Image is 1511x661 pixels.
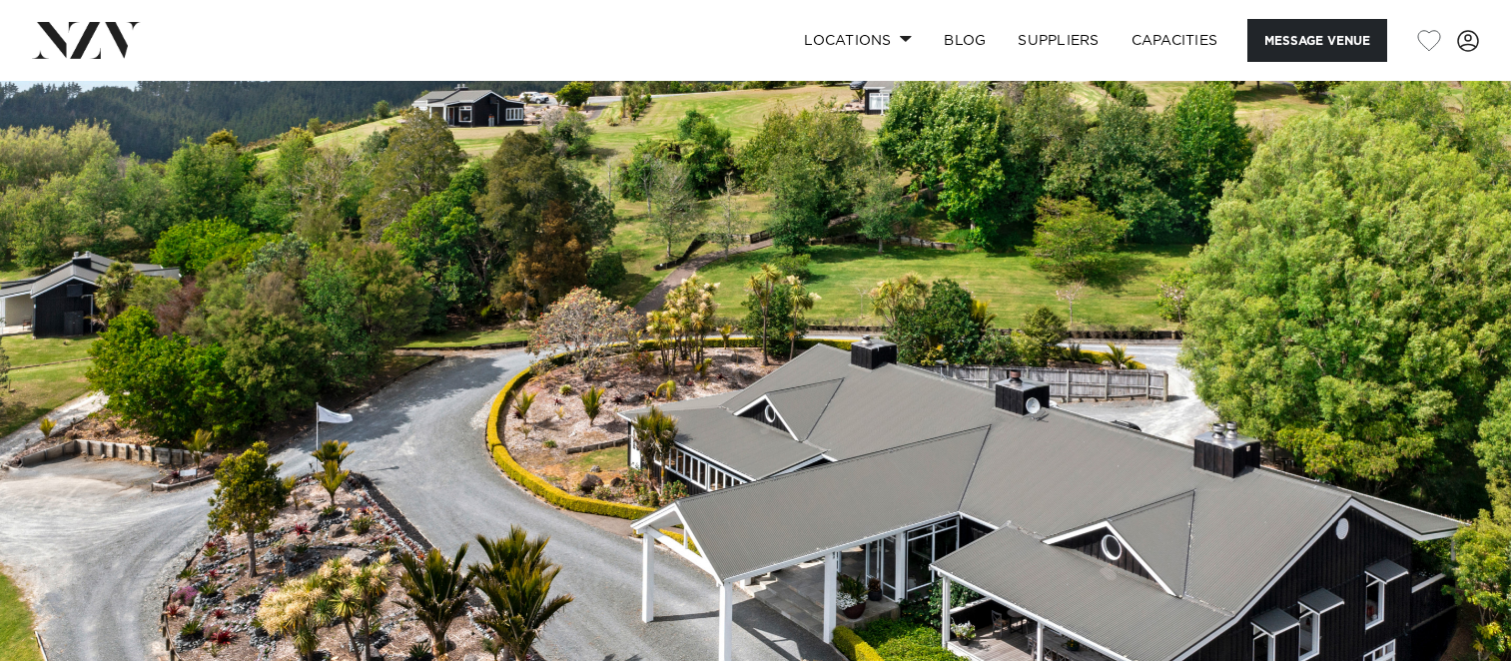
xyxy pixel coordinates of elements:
[1247,19,1387,62] button: Message Venue
[32,22,141,58] img: nzv-logo.png
[1116,19,1234,62] a: Capacities
[788,19,928,62] a: Locations
[928,19,1002,62] a: BLOG
[1002,19,1115,62] a: SUPPLIERS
